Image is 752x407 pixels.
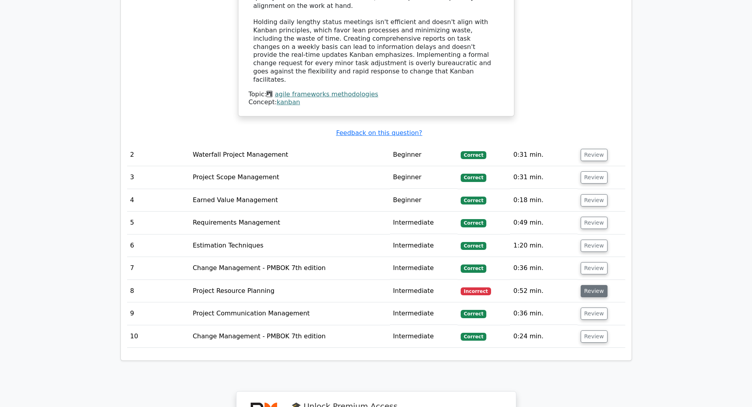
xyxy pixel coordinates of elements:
td: 2 [127,144,190,166]
td: 8 [127,280,190,302]
td: 5 [127,212,190,234]
td: Requirements Management [189,212,390,234]
td: Intermediate [390,302,458,325]
td: 0:24 min. [510,325,577,348]
td: Beginner [390,189,458,212]
div: Concept: [249,98,504,107]
td: 0:36 min. [510,302,577,325]
span: Correct [461,219,486,227]
td: Intermediate [390,280,458,302]
td: 7 [127,257,190,279]
span: Correct [461,310,486,318]
td: 1:20 min. [510,234,577,257]
td: 4 [127,189,190,212]
td: Intermediate [390,257,458,279]
td: Change Management - PMBOK 7th edition [189,257,390,279]
td: Intermediate [390,212,458,234]
td: Intermediate [390,325,458,348]
td: 3 [127,166,190,189]
span: Incorrect [461,287,491,295]
td: 0:31 min. [510,166,577,189]
span: Correct [461,264,486,272]
td: Earned Value Management [189,189,390,212]
span: Correct [461,333,486,341]
td: 0:52 min. [510,280,577,302]
td: 9 [127,302,190,325]
td: Waterfall Project Management [189,144,390,166]
td: 0:49 min. [510,212,577,234]
td: Estimation Techniques [189,234,390,257]
a: agile frameworks methodologies [275,90,378,98]
button: Review [581,285,608,297]
td: 10 [127,325,190,348]
td: Project Scope Management [189,166,390,189]
td: 0:18 min. [510,189,577,212]
td: 6 [127,234,190,257]
td: 0:36 min. [510,257,577,279]
span: Correct [461,242,486,250]
button: Review [581,308,608,320]
span: Correct [461,151,486,159]
button: Review [581,330,608,343]
div: Topic: [249,90,504,99]
td: Beginner [390,144,458,166]
td: Project Communication Management [189,302,390,325]
td: Change Management - PMBOK 7th edition [189,325,390,348]
a: Feedback on this question? [336,129,422,137]
span: Correct [461,197,486,204]
a: kanban [277,98,300,106]
button: Review [581,149,608,161]
td: Project Resource Planning [189,280,390,302]
td: Beginner [390,166,458,189]
td: 0:31 min. [510,144,577,166]
button: Review [581,262,608,274]
button: Review [581,240,608,252]
button: Review [581,171,608,184]
button: Review [581,194,608,206]
span: Correct [461,174,486,182]
td: Intermediate [390,234,458,257]
button: Review [581,217,608,229]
